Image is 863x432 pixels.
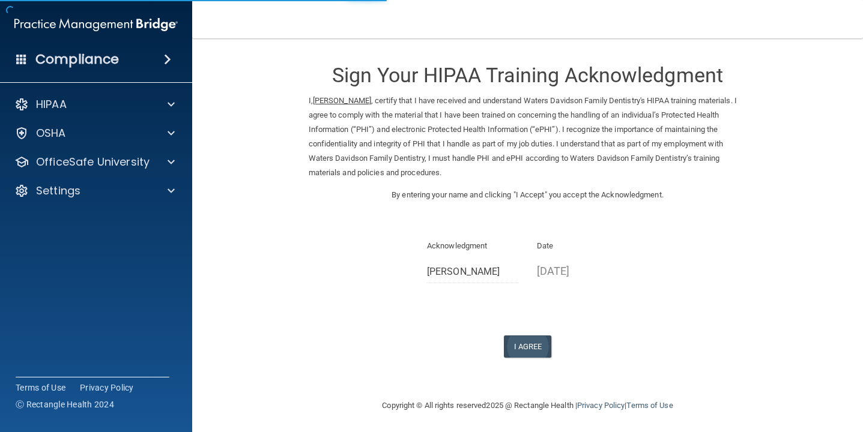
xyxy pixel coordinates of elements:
p: OfficeSafe University [36,155,150,169]
a: Terms of Use [16,382,65,394]
p: By entering your name and clicking "I Accept" you accept the Acknowledgment. [309,188,747,202]
a: HIPAA [14,97,175,112]
a: Terms of Use [626,401,673,410]
p: OSHA [36,126,66,140]
span: Ⓒ Rectangle Health 2024 [16,398,114,410]
p: HIPAA [36,97,67,112]
a: OSHA [14,126,175,140]
button: I Agree [504,335,552,358]
div: Copyright © All rights reserved 2025 @ Rectangle Health | | [309,386,747,425]
a: Settings [14,184,175,198]
p: [DATE] [537,261,629,281]
p: I, , certify that I have received and understand Waters Davidson Family Dentistry's HIPAA trainin... [309,94,747,180]
a: Privacy Policy [577,401,625,410]
ins: [PERSON_NAME] [313,96,371,105]
p: Date [537,239,629,253]
input: Full Name [427,261,519,283]
a: Privacy Policy [80,382,134,394]
p: Settings [36,184,80,198]
a: OfficeSafe University [14,155,175,169]
h4: Compliance [35,51,119,68]
p: Acknowledgment [427,239,519,253]
h3: Sign Your HIPAA Training Acknowledgment [309,64,747,86]
img: PMB logo [14,13,178,37]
